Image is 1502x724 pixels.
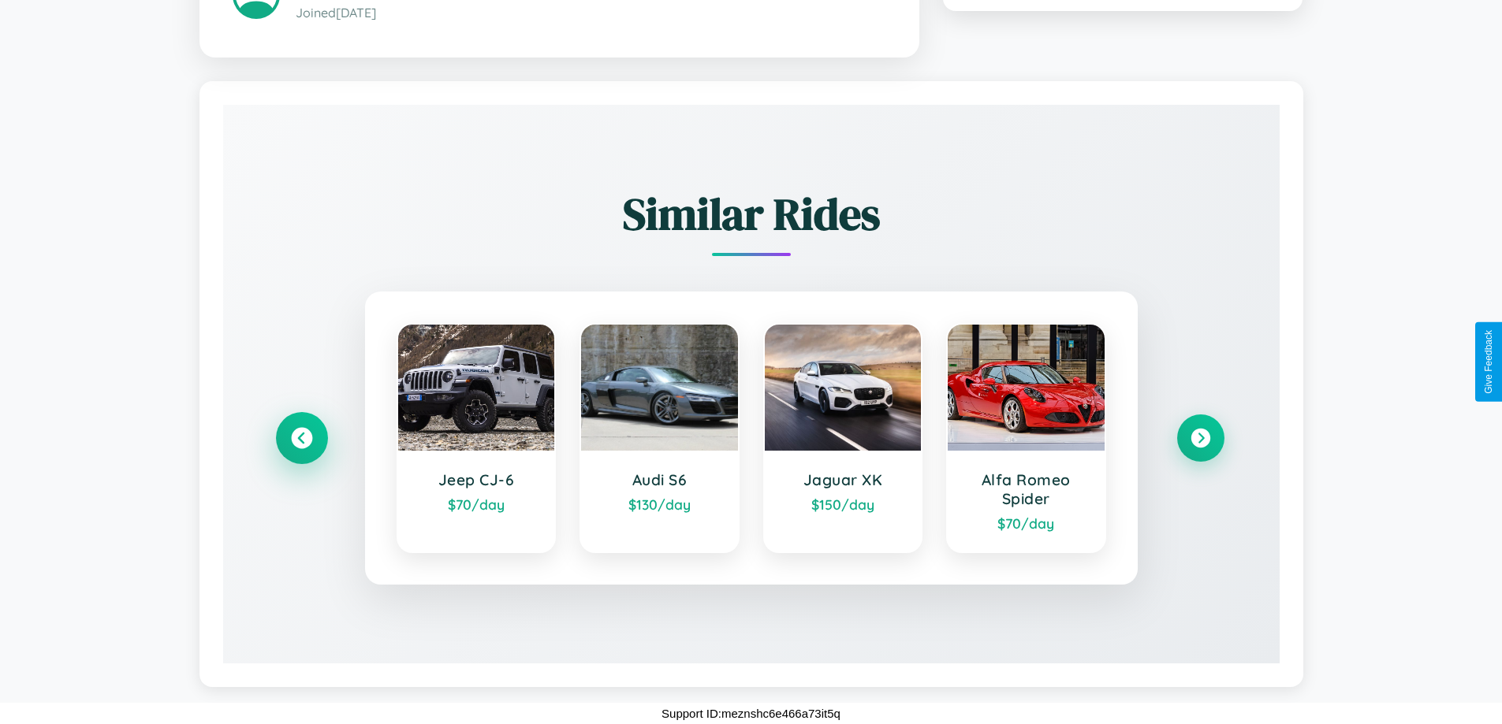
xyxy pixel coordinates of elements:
[414,496,539,513] div: $ 70 /day
[781,496,906,513] div: $ 150 /day
[414,470,539,489] h3: Jeep CJ-6
[597,496,722,513] div: $ 130 /day
[763,323,923,553] a: Jaguar XK$150/day
[781,470,906,489] h3: Jaguar XK
[597,470,722,489] h3: Audi S6
[580,323,740,553] a: Audi S6$130/day
[278,184,1224,244] h2: Similar Rides
[946,323,1106,553] a: Alfa Romeo Spider$70/day
[963,514,1089,532] div: $ 70 /day
[397,323,557,553] a: Jeep CJ-6$70/day
[296,2,886,24] p: Joined [DATE]
[963,470,1089,508] h3: Alfa Romeo Spider
[1483,330,1494,394] div: Give Feedback
[662,703,840,724] p: Support ID: meznshc6e466a73it5q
